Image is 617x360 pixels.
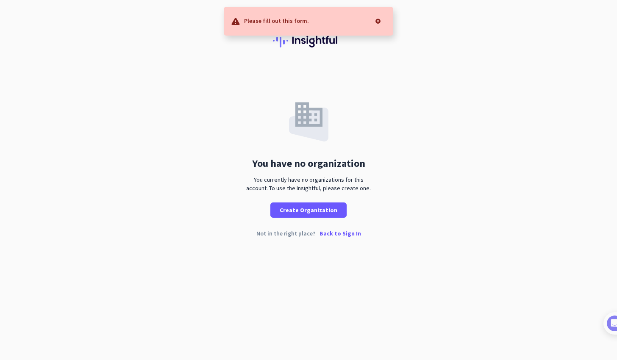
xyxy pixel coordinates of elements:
p: Please fill out this form. [244,16,309,25]
div: You have no organization [252,158,365,169]
button: Create Organization [270,202,347,218]
img: Insightful [273,34,344,47]
div: You currently have no organizations for this account. To use the Insightful, please create one. [243,175,374,192]
span: Create Organization [280,206,337,214]
p: Back to Sign In [320,230,361,236]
